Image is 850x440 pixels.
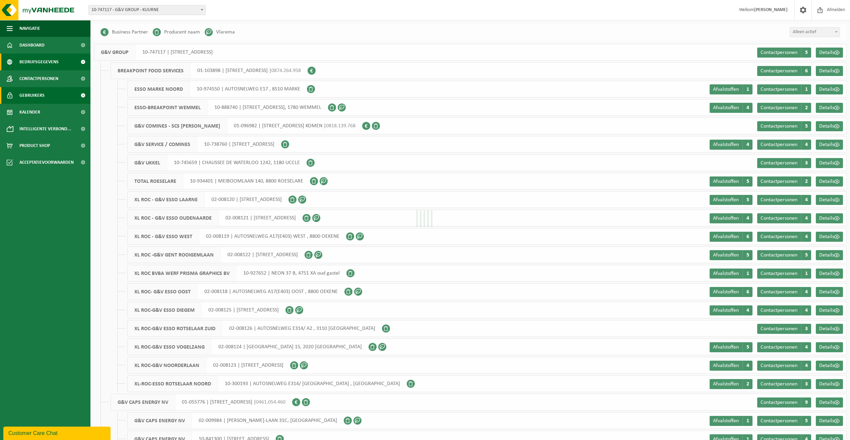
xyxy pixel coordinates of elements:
[801,195,811,205] span: 4
[801,379,811,389] span: 3
[127,228,346,245] div: 02-008119 | AUTOSNELWEG A17(E403) WEST , 8800 OEKENE
[819,252,834,258] span: Details
[816,379,843,389] a: Details
[761,381,797,387] span: Contactpersonen
[128,357,206,373] span: XL ROC-G&V NOORDERLAAN
[761,308,797,313] span: Contactpersonen
[271,68,301,73] span: 0874.264.958
[761,87,797,92] span: Contactpersonen
[761,252,797,258] span: Contactpersonen
[742,416,753,426] span: 1
[754,7,788,12] strong: [PERSON_NAME]
[128,284,198,300] span: XL ROC- G&V ESSO OOST
[127,265,346,282] div: 10-927652 | NEON 37 B, 4751 XA oud gastel
[816,305,843,315] a: Details
[127,246,305,263] div: 02-008122 | [STREET_ADDRESS]
[89,5,205,15] span: 10-747117 - G&V GROUP - KUURNE
[816,250,843,260] a: Details
[742,342,753,352] span: 5
[801,103,811,113] span: 2
[761,68,797,74] span: Contactpersonen
[816,342,843,352] a: Details
[710,269,753,279] a: Afvalstoffen 1
[710,232,753,242] a: Afvalstoffen 6
[127,210,303,226] div: 02-008121 | [STREET_ADDRESS]
[801,66,811,76] span: 6
[761,289,797,295] span: Contactpersonen
[757,250,811,260] a: Contactpersonen 5
[710,195,753,205] a: Afvalstoffen 5
[713,197,739,203] span: Afvalstoffen
[757,121,811,131] a: Contactpersonen 5
[757,66,811,76] a: Contactpersonen 6
[111,62,308,79] div: 01-103898 | [STREET_ADDRESS] |
[816,324,843,334] a: Details
[128,302,202,318] span: XL ROC-G&V ESSO DIEGEM
[94,44,136,60] span: G&V GROUP
[153,27,200,37] li: Producent naam
[713,216,739,221] span: Afvalstoffen
[19,37,45,54] span: Dashboard
[801,324,811,334] span: 3
[816,66,843,76] a: Details
[713,345,739,350] span: Afvalstoffen
[19,70,58,87] span: Contactpersonen
[761,418,797,424] span: Contactpersonen
[757,324,811,334] a: Contactpersonen 3
[710,416,753,426] a: Afvalstoffen 1
[19,87,45,104] span: Gebruikers
[819,271,834,276] span: Details
[819,216,834,221] span: Details
[128,155,167,171] span: G&V UKKEL
[819,345,834,350] span: Details
[819,363,834,368] span: Details
[819,400,834,405] span: Details
[742,84,753,94] span: 1
[710,250,753,260] a: Afvalstoffen 5
[801,269,811,279] span: 1
[127,191,288,208] div: 02-008120 | [STREET_ADDRESS]
[816,269,843,279] a: Details
[816,361,843,371] a: Details
[710,305,753,315] a: Afvalstoffen 4
[128,376,218,392] span: XL-ROC-ESSO ROTSELAAR NOORD
[801,416,811,426] span: 5
[757,397,811,408] a: Contactpersonen 9
[816,416,843,426] a: Details
[801,84,811,94] span: 1
[19,104,40,121] span: Kalender
[801,397,811,408] span: 9
[819,160,834,166] span: Details
[801,287,811,297] span: 4
[710,342,753,352] a: Afvalstoffen 5
[816,103,843,113] a: Details
[710,213,753,223] a: Afvalstoffen 4
[742,269,753,279] span: 1
[713,271,739,276] span: Afvalstoffen
[710,176,753,187] a: Afvalstoffen 5
[757,158,811,168] a: Contactpersonen 3
[19,137,50,154] span: Product Shop
[819,381,834,387] span: Details
[801,158,811,168] span: 3
[761,160,797,166] span: Contactpersonen
[713,289,739,295] span: Afvalstoffen
[256,399,285,405] span: 0461.054.460
[757,305,811,315] a: Contactpersonen 4
[710,287,753,297] a: Afvalstoffen 6
[713,179,739,184] span: Afvalstoffen
[757,195,811,205] a: Contactpersonen 4
[801,250,811,260] span: 5
[713,234,739,239] span: Afvalstoffen
[761,124,797,129] span: Contactpersonen
[742,176,753,187] span: 5
[128,339,212,355] span: XL ROC-G&V ESSO VOGELZANG
[790,27,840,37] span: Alleen actief
[128,265,237,281] span: XL ROC BVBA WERF PRISMA GRAPHICS BV
[128,118,227,134] span: G&V COMINES - SCS [PERSON_NAME]
[761,326,797,332] span: Contactpersonen
[816,48,843,58] a: Details
[127,118,362,134] div: 01-096982 | [STREET_ADDRESS] KOMEN |
[326,123,355,129] span: 0818.139.768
